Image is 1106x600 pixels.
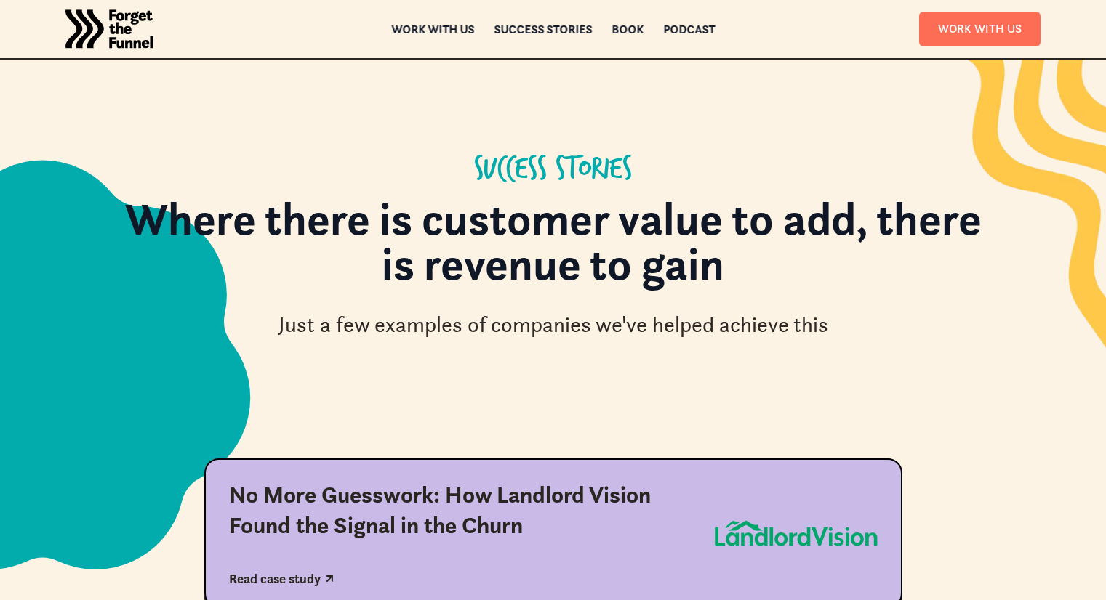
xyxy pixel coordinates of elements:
[494,24,592,34] a: Success Stories
[278,310,828,340] div: Just a few examples of companies we've helped achieve this
[117,196,990,301] h1: Where there is customer value to add, there is revenue to gain
[229,480,690,540] div: No More Guesswork: How Landlord Vision Found the Signal in the Churn
[919,12,1041,46] a: Work With Us
[474,153,632,187] div: Success Stories
[663,24,715,34] a: Podcast
[229,571,321,587] div: Read case study
[612,24,644,34] a: Book
[391,24,474,34] a: Work with us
